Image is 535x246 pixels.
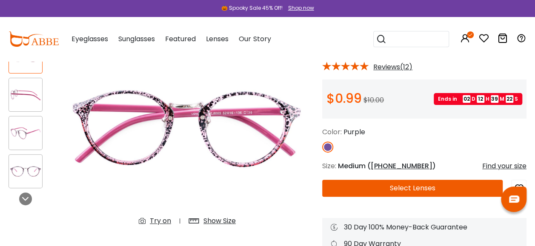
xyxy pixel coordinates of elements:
[322,127,342,137] span: Color:
[203,216,236,226] div: Show Size
[322,161,336,171] span: Size:
[165,34,196,44] span: Featured
[363,95,384,105] span: $10.00
[72,34,108,44] span: Eyeglasses
[472,95,475,103] span: D
[9,125,42,141] img: Managero Purple Plastic Eyeglasses , NosePads Frames from ABBE Glasses
[9,163,42,180] img: Managero Purple Plastic Eyeglasses , NosePads Frames from ABBE Glasses
[118,34,155,44] span: Sunglasses
[284,4,314,11] a: Shop now
[491,95,498,103] span: 39
[221,4,283,12] div: 🎃 Spooky Sale 45% Off!
[463,95,470,103] span: 02
[9,31,59,47] img: abbeglasses.com
[486,95,489,103] span: H
[322,180,503,197] button: Select Lenses
[206,34,229,44] span: Lenses
[371,161,432,171] span: [PHONE_NUMBER]
[331,222,518,232] div: 30 Day 100% Money-Back Guarantee
[506,95,513,103] span: 22
[373,63,412,71] span: Reviews(12)
[61,23,314,233] img: Managero Purple Plastic Eyeglasses , NosePads Frames from ABBE Glasses
[477,95,484,103] span: 12
[500,95,504,103] span: M
[288,4,314,12] div: Shop now
[239,34,271,44] span: Our Story
[509,195,519,203] img: chat
[326,89,362,107] span: $0.99
[438,95,461,103] span: Ends in
[343,127,365,137] span: Purple
[515,95,518,103] span: S
[482,161,526,171] div: Find your size
[9,87,42,103] img: Managero Purple Plastic Eyeglasses , NosePads Frames from ABBE Glasses
[338,161,436,171] span: Medium ( )
[150,216,171,226] div: Try on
